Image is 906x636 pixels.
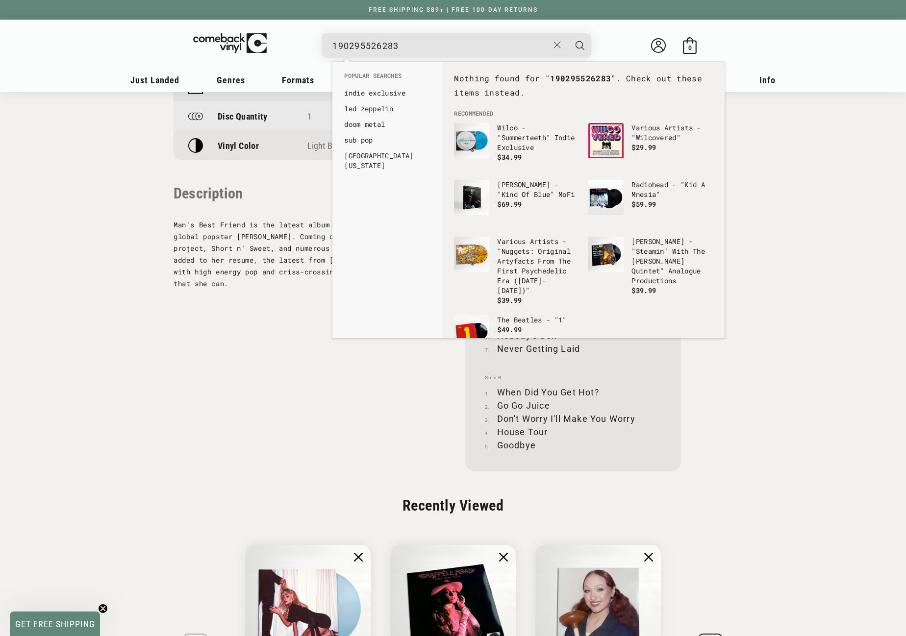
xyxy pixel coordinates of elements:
[759,75,776,85] span: Info
[497,295,522,305] span: $39.99
[449,232,583,310] li: no_result_products: Various Artists - "Nuggets: Original Artyfacts From The First Psychedelic Era...
[454,72,713,100] p: Nothing found for " ". Check out these items instead.
[631,286,656,295] span: $39.99
[218,141,259,151] p: Vinyl Color
[174,219,441,290] p: Man's Best Friend is the latest album from multi-hyphenate global popstar [PERSON_NAME]. Coming o...
[497,152,522,162] span: $34.99
[339,132,435,148] li: no_result_suggestions: sub pop
[217,75,245,85] span: Genres
[631,199,656,209] span: $59.99
[339,72,435,85] li: Popular Searches
[497,315,579,325] p: The Beatles - "1"
[339,148,435,173] li: no_result_suggestions: hotel california
[485,386,661,399] li: When Did You Get Hot?
[485,342,661,355] li: Never Getting Laid
[442,62,725,338] div: Recommended
[332,36,549,56] input: When autocomplete results are available use up and down arrows to review and enter to select
[282,75,314,85] span: Formats
[644,553,653,562] img: close.png
[454,180,489,215] img: Miles Davis - "Kind Of Blue" MoFi
[344,120,430,129] a: doom metal
[583,118,718,175] li: no_result_products: Various Artists - "Wilcovered"
[549,34,567,56] button: Close
[344,104,430,114] a: led zeppelin
[449,109,718,118] li: Recommended
[588,237,624,272] img: Miles Davis - "Steamin' With The Miles Davis Quintet" Analogue Productions
[485,425,661,439] li: House Tour
[588,123,713,170] a: Various Artists - "Wilcovered" Various Artists - "Wilcovered" $29.99
[588,180,713,227] a: Radiohead - "Kid A Mnesia" Radiohead - "Kid A Mnesia" $59.99
[631,180,713,199] p: Radiohead - "Kid A Mnesia"
[550,73,611,83] strong: 190295526283
[497,199,522,209] span: $69.99
[454,237,489,272] img: Various Artists - "Nuggets: Original Artyfacts From The First Psychedelic Era (1965-1968)"
[497,325,522,334] span: $49.99
[631,123,713,143] p: Various Artists - "Wilcovered"
[485,375,661,381] span: Side B
[588,180,624,215] img: Radiohead - "Kid A Mnesia"
[130,75,179,85] span: Just Landed
[354,553,363,562] img: close.png
[359,6,548,13] a: FREE SHIPPING $89+ | FREE 100-DAY RETURNS
[454,180,579,227] a: Miles Davis - "Kind Of Blue" MoFi [PERSON_NAME] - "Kind Of Blue" MoFi $69.99
[449,118,583,175] li: no_result_products: Wilco - "Summerteeth" Indie Exclusive
[497,123,579,152] p: Wilco - "Summerteeth" Indie Exclusive
[339,117,435,132] li: no_result_suggestions: doom metal
[344,135,430,145] a: sub pop
[344,151,430,171] a: [GEOGRAPHIC_DATA][US_STATE]
[332,62,442,178] div: Popular Searches
[339,85,435,101] li: no_result_suggestions: indie exclusive
[449,175,583,232] li: no_result_products: Miles Davis - "Kind Of Blue" MoFi
[98,604,108,613] button: Close teaser
[568,33,592,58] button: Search
[631,143,656,152] span: $29.99
[588,123,624,158] img: Various Artists - "Wilcovered"
[631,237,713,286] p: [PERSON_NAME] - "Steamin' With The [PERSON_NAME] Quintet" Analogue Productions
[322,33,591,58] div: Search
[344,88,430,98] a: indie exclusive
[454,237,579,305] a: Various Artists - "Nuggets: Original Artyfacts From The First Psychedelic Era (1965-1968)" Variou...
[449,310,583,367] li: no_result_products: The Beatles - "1"
[10,612,100,636] div: GET FREE SHIPPINGClose teaser
[499,553,508,562] img: close.png
[485,399,661,412] li: Go Go Juice
[454,123,579,170] a: Wilco - "Summerteeth" Indie Exclusive Wilco - "Summerteeth" Indie Exclusive $34.99
[485,412,661,425] li: Don't Worry I'll Make You Worry
[497,180,579,199] p: [PERSON_NAME] - "Kind Of Blue" MoFi
[497,237,579,295] p: Various Artists - "Nuggets: Original Artyfacts From The First Psychedelic Era ([DATE]-[DATE])"
[454,315,579,362] a: The Beatles - "1" The Beatles - "1" $49.99
[454,315,489,350] img: The Beatles - "1"
[174,185,441,202] p: Description
[307,111,312,122] span: 1
[218,111,268,122] p: Disc Quantity
[449,72,718,110] div: No Results
[688,44,692,51] span: 0
[15,619,95,629] span: GET FREE SHIPPING
[307,141,343,151] span: Light Blue
[454,123,489,158] img: Wilco - "Summerteeth" Indie Exclusive
[583,175,718,232] li: no_result_products: Radiohead - "Kid A Mnesia"
[583,232,718,300] li: no_result_products: Miles Davis - "Steamin' With The Miles Davis Quintet" Analogue Productions
[485,439,661,452] li: Goodbye
[588,237,713,295] a: Miles Davis - "Steamin' With The Miles Davis Quintet" Analogue Productions [PERSON_NAME] - "Steam...
[339,101,435,117] li: no_result_suggestions: led zeppelin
